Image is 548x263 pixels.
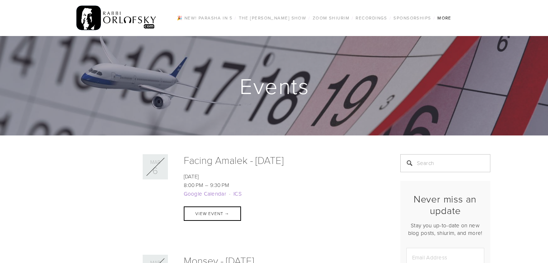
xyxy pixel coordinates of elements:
time: 9:30 PM [210,181,230,189]
div: 6 [145,166,166,175]
a: Facing Amalek - [DATE] [184,153,284,167]
span: / [389,15,391,21]
h2: Never miss an update [406,193,484,217]
a: Zoom Shiurim [311,13,352,23]
img: RabbiOrlofsky.com [76,4,157,32]
a: Google Calendar [184,190,227,197]
a: More [435,13,454,23]
span: / [308,15,310,21]
h1: Events [58,74,491,97]
a: ICS [233,190,242,197]
span: / [433,15,435,21]
p: Stay you up-to-date on new blog posts, shiurim, and more! [406,222,484,237]
input: Search [400,154,490,172]
time: [DATE] [184,173,199,180]
span: / [235,15,236,21]
a: Sponsorships [391,13,433,23]
span: / [352,15,353,21]
a: View Event → [184,206,241,221]
div: Mar [145,160,166,165]
time: 8:00 PM [184,181,204,189]
a: Recordings [353,13,389,23]
a: 🎉 NEW! Parasha in 5 [175,13,235,23]
a: The [PERSON_NAME] Show [237,13,309,23]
